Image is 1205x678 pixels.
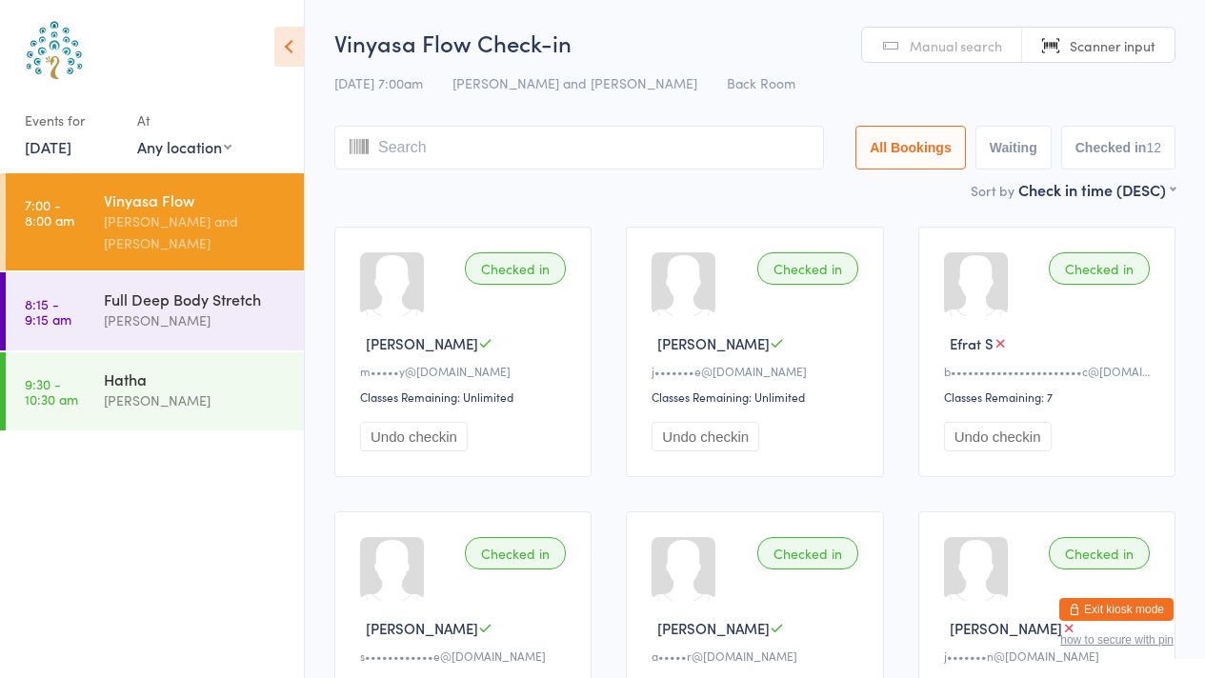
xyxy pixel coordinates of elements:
[334,27,1175,58] h2: Vinyasa Flow Check-in
[360,422,468,451] button: Undo checkin
[104,369,288,389] div: Hatha
[6,173,304,270] a: 7:00 -8:00 amVinyasa Flow[PERSON_NAME] and [PERSON_NAME]
[950,618,1062,638] span: [PERSON_NAME]
[19,14,90,86] img: Australian School of Meditation & Yoga
[334,73,423,92] span: [DATE] 7:00am
[652,389,863,405] div: Classes Remaining: Unlimited
[944,363,1155,379] div: b•••••••••••••••••••••••c@[DOMAIN_NAME]
[366,333,478,353] span: [PERSON_NAME]
[465,537,566,569] div: Checked in
[652,422,759,451] button: Undo checkin
[104,389,288,411] div: [PERSON_NAME]
[657,618,770,638] span: [PERSON_NAME]
[1049,252,1150,285] div: Checked in
[360,648,572,664] div: s••••••••••••e@[DOMAIN_NAME]
[1059,598,1174,621] button: Exit kiosk mode
[137,136,231,157] div: Any location
[950,333,994,353] span: Efrat S
[104,309,288,331] div: [PERSON_NAME]
[855,126,966,169] button: All Bookings
[366,618,478,638] span: [PERSON_NAME]
[25,296,71,327] time: 8:15 - 9:15 am
[944,648,1155,664] div: j•••••••n@[DOMAIN_NAME]
[1018,179,1175,200] div: Check in time (DESC)
[757,252,858,285] div: Checked in
[1070,36,1155,55] span: Scanner input
[452,73,697,92] span: [PERSON_NAME] and [PERSON_NAME]
[652,363,863,379] div: j•••••••e@[DOMAIN_NAME]
[757,537,858,569] div: Checked in
[6,352,304,430] a: 9:30 -10:30 amHatha[PERSON_NAME]
[944,389,1155,405] div: Classes Remaining: 7
[104,289,288,309] div: Full Deep Body Stretch
[657,333,770,353] span: [PERSON_NAME]
[971,181,1014,200] label: Sort by
[25,197,74,228] time: 7:00 - 8:00 am
[6,272,304,350] a: 8:15 -9:15 amFull Deep Body Stretch[PERSON_NAME]
[910,36,1002,55] span: Manual search
[137,105,231,136] div: At
[104,189,288,210] div: Vinyasa Flow
[25,136,71,157] a: [DATE]
[25,376,78,407] time: 9:30 - 10:30 am
[1061,126,1175,169] button: Checked in12
[1049,537,1150,569] div: Checked in
[1060,633,1174,647] button: how to secure with pin
[652,648,863,664] div: a•••••r@[DOMAIN_NAME]
[1146,140,1161,155] div: 12
[465,252,566,285] div: Checked in
[975,126,1052,169] button: Waiting
[727,73,795,92] span: Back Room
[334,126,824,169] input: Search
[360,389,572,405] div: Classes Remaining: Unlimited
[944,422,1052,451] button: Undo checkin
[104,210,288,254] div: [PERSON_NAME] and [PERSON_NAME]
[25,105,118,136] div: Events for
[360,363,572,379] div: m•••••y@[DOMAIN_NAME]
